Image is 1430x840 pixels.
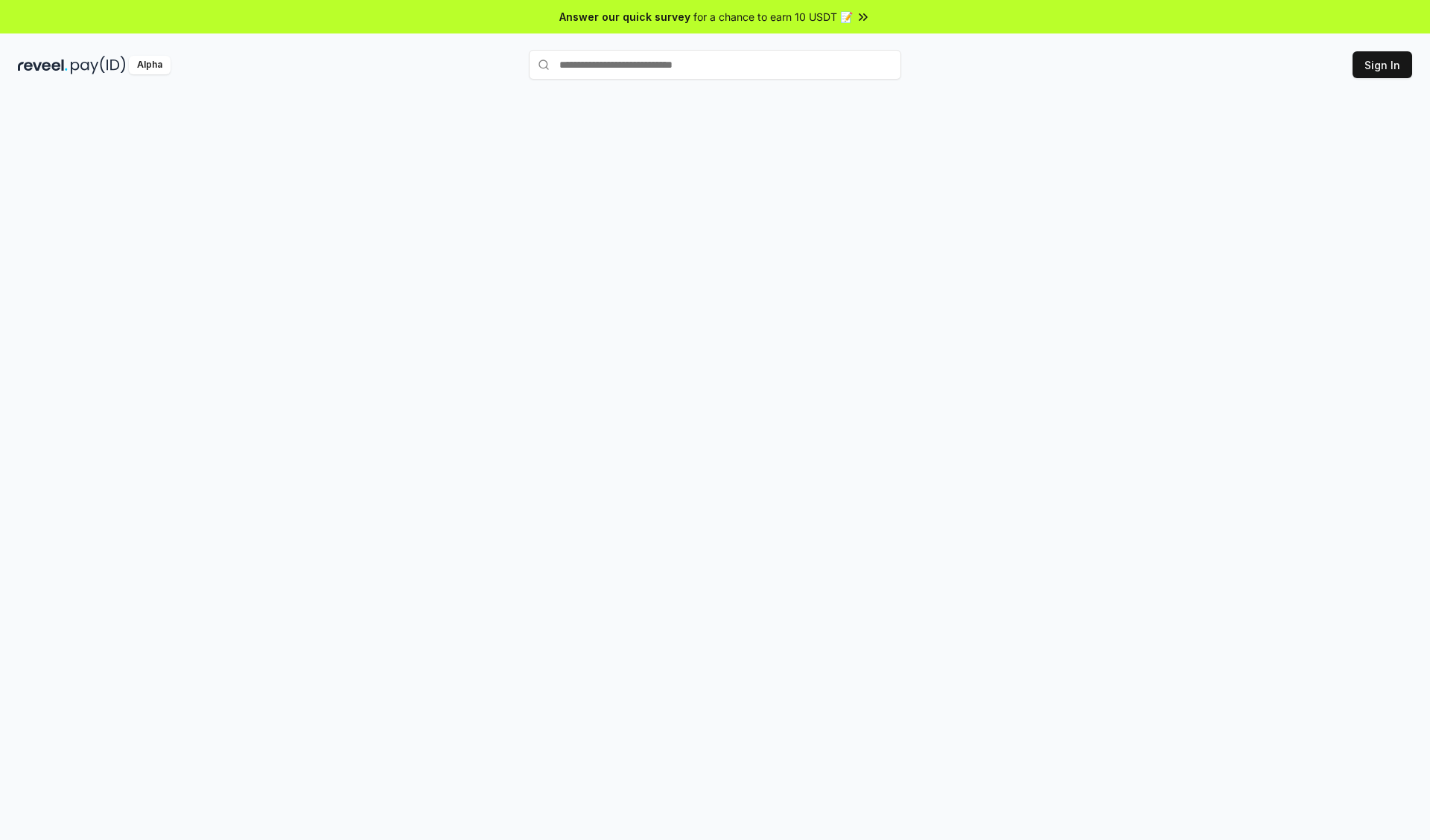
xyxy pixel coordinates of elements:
button: Sign In [1353,51,1412,78]
img: reveel_dark [18,56,68,74]
span: for a chance to earn 10 USDT 📝 [693,9,853,25]
span: Answer our quick survey [559,9,690,25]
img: pay_id [71,56,126,74]
div: Alpha [129,56,171,74]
